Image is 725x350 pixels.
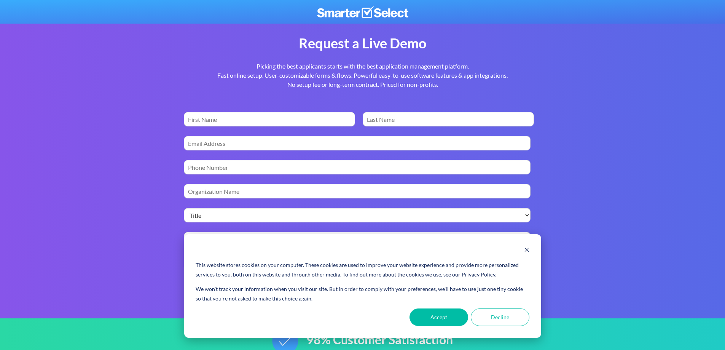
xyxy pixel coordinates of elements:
[184,136,531,150] input: Email Address
[524,246,529,256] button: Dismiss cookie banner
[471,308,529,326] button: Decline
[196,284,529,303] p: We won't track your information when you visit our site. But in order to comply with your prefere...
[333,332,453,347] span: Customer Satisfaction
[184,160,531,174] input: Phone Number
[146,34,580,52] div: Request a Live Demo
[287,81,438,88] span: No setup fee or long-term contract. Priced for non-profits.
[184,234,541,338] div: Cookie banner
[217,72,508,79] span: Fast online setup. User-customizable forms & flows. Powerful easy-to-use software features & app ...
[363,112,534,126] input: Last Name
[306,332,331,347] strong: 98%
[588,262,725,350] iframe: Chat Widget
[257,62,469,70] span: Picking the best applicants starts with the best application management platform.
[184,112,355,126] input: First Name
[317,6,408,18] img: SmarterSelect-Logo-WHITE-1024x132
[184,184,531,198] input: Organization Name
[410,308,468,326] button: Accept
[196,261,529,279] div: This website stores cookies on your computer. These cookies are used to improve your website expe...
